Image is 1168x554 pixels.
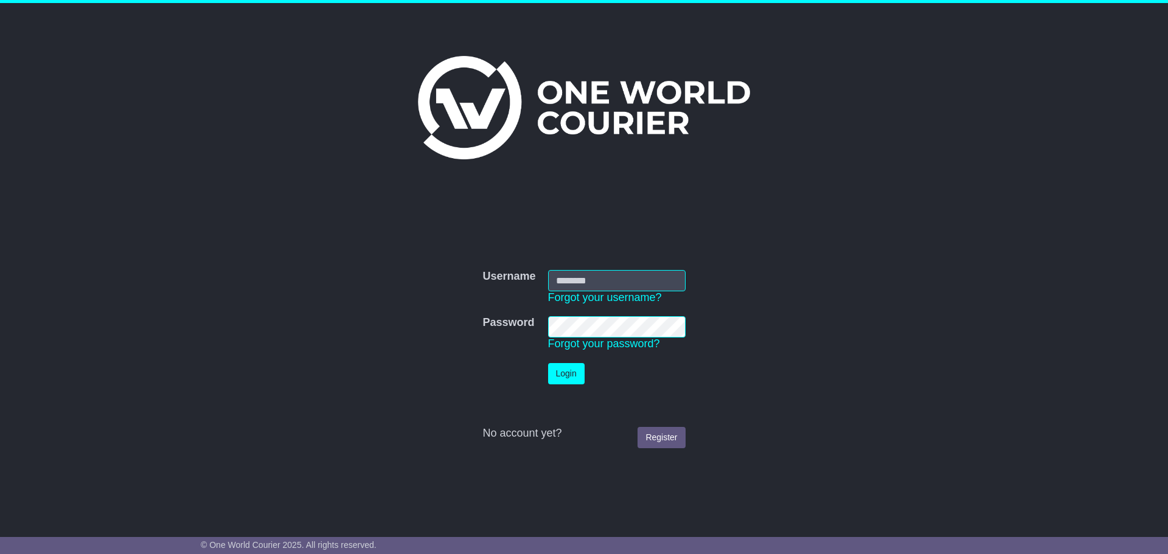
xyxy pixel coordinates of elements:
a: Forgot your password? [548,338,660,350]
a: Register [638,427,685,448]
span: © One World Courier 2025. All rights reserved. [201,540,377,550]
label: Password [482,316,534,330]
img: One World [418,56,750,159]
div: No account yet? [482,427,685,440]
button: Login [548,363,585,384]
label: Username [482,270,535,283]
a: Forgot your username? [548,291,662,303]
